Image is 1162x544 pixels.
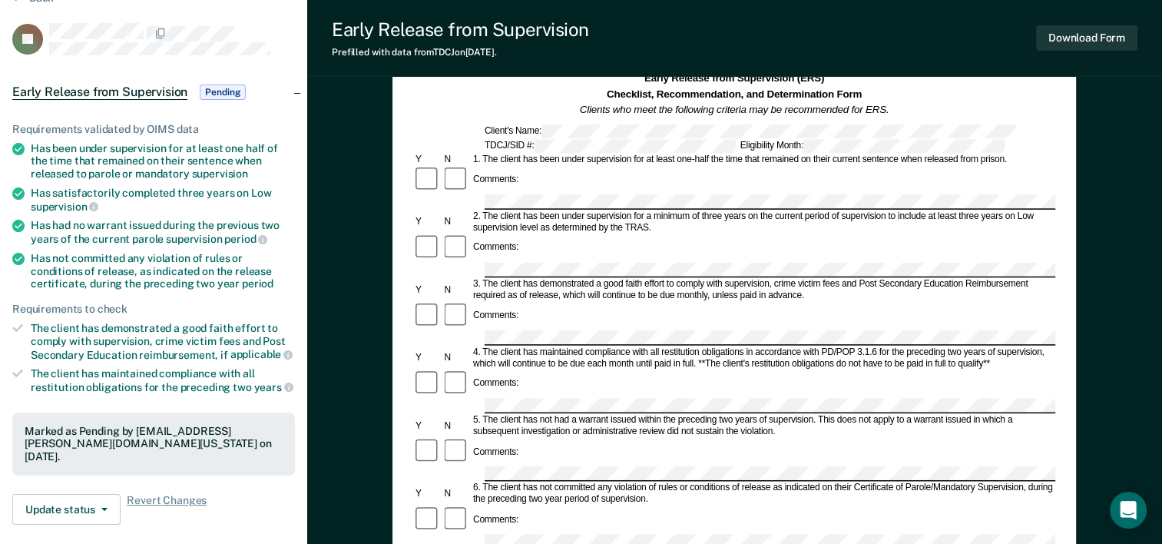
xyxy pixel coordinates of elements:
div: 5. The client has not had a warrant issued within the preceding two years of supervision. This do... [471,414,1055,437]
button: Download Form [1036,25,1137,51]
div: Has had no warrant issued during the previous two years of the current parole supervision [31,219,295,245]
div: Has not committed any violation of rules or conditions of release, as indicated on the release ce... [31,252,295,290]
span: years [254,381,293,393]
div: Client's Name: [482,124,1018,138]
div: N [442,216,471,227]
div: Y [413,488,442,499]
button: Update status [12,494,121,525]
span: period [242,277,273,290]
div: Has satisfactorily completed three years on Low [31,187,295,213]
div: N [442,352,471,363]
div: Requirements to check [12,303,295,316]
span: Pending [200,85,246,100]
div: Eligibility Month: [738,139,1007,153]
div: Comments: [471,446,521,458]
div: TDCJ/SID #: [482,139,738,153]
div: Y [413,284,442,296]
div: Y [413,154,442,165]
div: Marked as Pending by [EMAIL_ADDRESS][PERSON_NAME][DOMAIN_NAME][US_STATE] on [DATE]. [25,425,283,463]
div: Open Intercom Messenger [1110,492,1147,529]
div: 3. The client has demonstrated a good faith effort to comply with supervision, crime victim fees ... [471,278,1055,301]
div: Requirements validated by OIMS data [12,123,295,136]
span: Revert Changes [127,494,207,525]
strong: Checklist, Recommendation, and Determination Form [607,88,862,100]
div: Y [413,420,442,432]
div: Comments: [471,514,521,526]
div: N [442,154,471,165]
div: Y [413,352,442,363]
div: Comments: [471,378,521,390]
span: Early Release from Supervision [12,85,187,100]
div: Prefilled with data from TDCJ on [DATE] . [332,47,589,58]
div: Comments: [471,242,521,254]
div: N [442,488,471,499]
em: Clients who meet the following criteria may be recommended for ERS. [580,104,889,115]
div: Early Release from Supervision [332,18,589,41]
div: Has been under supervision for at least one half of the time that remained on their sentence when... [31,142,295,181]
span: period [224,233,267,245]
div: 1. The client has been under supervision for at least one-half the time that remained on their cu... [471,154,1055,165]
span: supervision [31,201,98,213]
div: Comments: [471,174,521,186]
span: applicable [230,348,293,360]
div: The client has demonstrated a good faith effort to comply with supervision, crime victim fees and... [31,322,295,361]
div: The client has maintained compliance with all restitution obligations for the preceding two [31,367,295,393]
div: 2. The client has been under supervision for a minimum of three years on the current period of su... [471,211,1055,234]
div: N [442,284,471,296]
div: Y [413,216,442,227]
span: supervision [192,168,248,180]
div: N [442,420,471,432]
div: Comments: [471,310,521,322]
div: 6. The client has not committed any violation of rules or conditions of release as indicated on t... [471,483,1055,506]
div: 4. The client has maintained compliance with all restitution obligations in accordance with PD/PO... [471,347,1055,370]
strong: Early Release from Supervision (ERS) [644,73,824,85]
